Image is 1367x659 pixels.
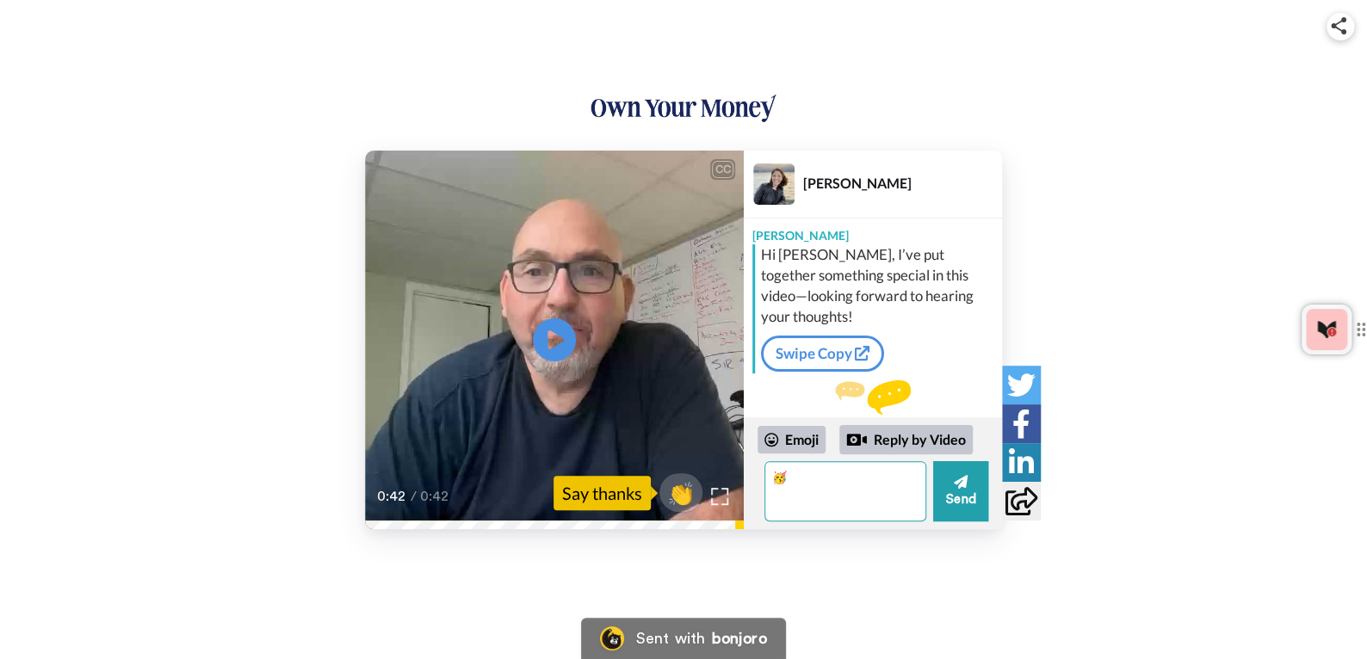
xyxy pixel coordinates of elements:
div: Reply by Video [846,429,867,450]
img: message.svg [835,380,911,415]
div: CC [712,161,733,178]
div: Hi [PERSON_NAME], I’ve put together something special in this video—looking forward to hearing yo... [761,244,998,327]
img: Profile Image [753,163,795,205]
div: Reply by Video [839,425,973,454]
img: Full screen [711,488,728,505]
img: ic_share.svg [1331,17,1346,34]
span: / [411,486,417,507]
textarea: 🥳 [764,461,926,521]
span: 0:42 [377,486,407,507]
img: logo [589,92,778,125]
div: Send [PERSON_NAME] a reply. [744,380,1002,443]
div: Emoji [758,426,826,453]
a: Swipe Copy [761,336,884,372]
button: 👏 [659,473,702,512]
span: 👏 [659,479,702,507]
button: Send [933,461,988,521]
span: 0:42 [420,486,450,507]
div: [PERSON_NAME] [744,219,1002,244]
div: Say thanks [554,476,651,510]
div: [PERSON_NAME] [803,175,1001,191]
